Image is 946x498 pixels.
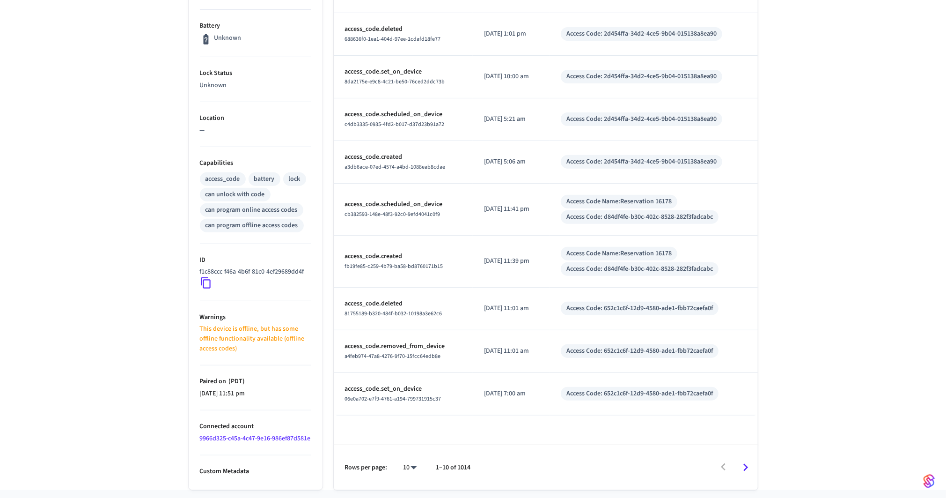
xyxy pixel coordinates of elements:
span: ( PDT ) [227,377,245,386]
div: Access Code: d84df4fe-b30c-402c-8528-282f3fadcabc [566,212,713,222]
span: 81755189-b320-484f-b032-10198a3e62c6 [345,310,442,318]
span: cb382593-148e-48f3-92c0-9efd4041c0f9 [345,210,440,218]
span: fb19fe85-c259-4b79-ba58-bd8760171b15 [345,262,443,270]
p: Unknown [214,33,241,43]
div: Access Code: 2d454ffa-34d2-4ce5-9b04-015138a8ea90 [566,29,717,39]
button: Go to next page [734,456,756,478]
p: access_code.scheduled_on_device [345,200,462,209]
div: Access Code Name: Reservation 16178 [566,197,672,207]
p: [DATE] 11:41 pm [484,204,538,214]
p: f1c88ccc-f46a-4b6f-81c0-4ef29689dd4f [200,267,304,277]
p: Unknown [200,81,311,90]
p: Warnings [200,312,311,322]
p: [DATE] 11:01 am [484,346,538,356]
div: Access Code: 2d454ffa-34d2-4ce5-9b04-015138a8ea90 [566,72,717,82]
p: Lock Status [200,68,311,78]
div: can program online access codes [205,205,298,215]
p: Rows per page: [345,463,388,473]
div: 10 [399,461,421,475]
div: Access Code: 652c1c6f-12d9-4580-ade1-fbb72caefa0f [566,304,713,313]
span: c4db3335-0935-4fd2-b017-d37d23b91a72 [345,120,445,128]
p: Location [200,113,311,123]
p: This device is offline, but has some offline functionality available (offline access codes) [200,324,311,354]
div: can program offline access codes [205,221,298,230]
div: Access Code: 652c1c6f-12d9-4580-ade1-fbb72caefa0f [566,389,713,399]
p: Paired on [200,377,311,387]
p: access_code.set_on_device [345,384,462,394]
p: access_code.created [345,252,462,261]
a: 9966d325-c45a-4c47-9e16-986ef87d581e [200,434,311,443]
p: access_code.set_on_device [345,67,462,77]
p: access_code.deleted [345,24,462,34]
div: Access Code: 2d454ffa-34d2-4ce5-9b04-015138a8ea90 [566,157,717,167]
p: [DATE] 1:01 pm [484,29,538,39]
p: Capabilities [200,158,311,168]
p: [DATE] 10:00 am [484,72,538,82]
span: a4feb974-47a8-4276-9f70-15fcc64edb8e [345,352,441,360]
p: — [200,126,311,135]
div: Access Code: d84df4fe-b30c-402c-8528-282f3fadcabc [566,264,713,274]
div: Access Code Name: Reservation 16178 [566,249,672,259]
p: 1–10 of 1014 [436,463,471,473]
div: battery [254,174,275,184]
p: access_code.removed_from_device [345,342,462,351]
p: Connected account [200,422,311,431]
div: lock [289,174,301,184]
div: Access Code: 2d454ffa-34d2-4ce5-9b04-015138a8ea90 [566,114,717,124]
p: [DATE] 5:21 am [484,114,538,124]
p: ID [200,255,311,265]
span: 8da2175e-e9c8-4c21-be50-76ced2ddc73b [345,78,445,86]
span: a3db6ace-07ed-4574-a4bd-1088eab8cdae [345,163,446,171]
p: access_code.deleted [345,299,462,309]
div: Access Code: 652c1c6f-12d9-4580-ade1-fbb72caefa0f [566,346,713,356]
p: [DATE] 11:39 pm [484,256,538,266]
p: [DATE] 7:00 am [484,389,538,399]
span: 06e0a702-e7f9-4761-a194-799731915c37 [345,395,441,403]
div: can unlock with code [205,190,265,200]
p: access_code.created [345,152,462,162]
img: SeamLogoGradient.69752ec5.svg [924,474,935,489]
div: access_code [205,174,240,184]
p: [DATE] 5:06 am [484,157,538,167]
p: access_code.scheduled_on_device [345,110,462,119]
p: [DATE] 11:01 am [484,304,538,313]
span: 688636f0-1ea1-404d-97ee-1cdafd18fe77 [345,35,441,43]
p: Battery [200,21,311,31]
p: [DATE] 11:51 pm [200,389,311,399]
p: Custom Metadata [200,467,311,476]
